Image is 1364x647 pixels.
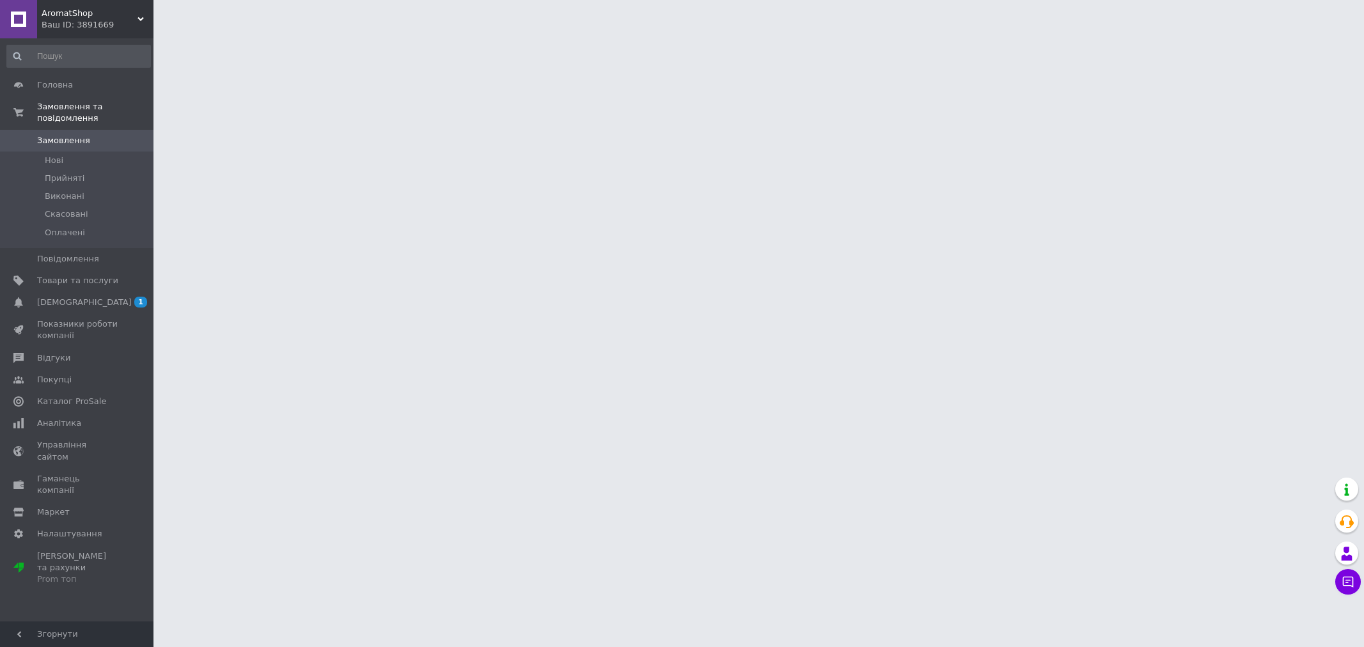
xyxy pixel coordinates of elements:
button: Чат з покупцем [1335,569,1361,595]
span: Замовлення [37,135,90,146]
span: Скасовані [45,208,88,220]
span: Управління сайтом [37,439,118,462]
span: Головна [37,79,73,91]
span: Аналітика [37,417,81,429]
span: Нові [45,155,63,166]
div: Prom топ [37,573,118,585]
span: [PERSON_NAME] та рахунки [37,550,118,586]
span: Оплачені [45,227,85,238]
span: Прийняті [45,173,84,184]
span: Виконані [45,191,84,202]
span: Повідомлення [37,253,99,265]
span: Відгуки [37,352,70,364]
span: [DEMOGRAPHIC_DATA] [37,297,132,308]
span: 1 [134,297,147,308]
span: Показники роботи компанії [37,318,118,341]
span: Товари та послуги [37,275,118,286]
span: Маркет [37,506,70,518]
span: Каталог ProSale [37,396,106,407]
span: Покупці [37,374,72,386]
span: Налаштування [37,528,102,540]
span: Замовлення та повідомлення [37,101,153,124]
span: Гаманець компанії [37,473,118,496]
span: AromatShop [42,8,137,19]
div: Ваш ID: 3891669 [42,19,153,31]
input: Пошук [6,45,151,68]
